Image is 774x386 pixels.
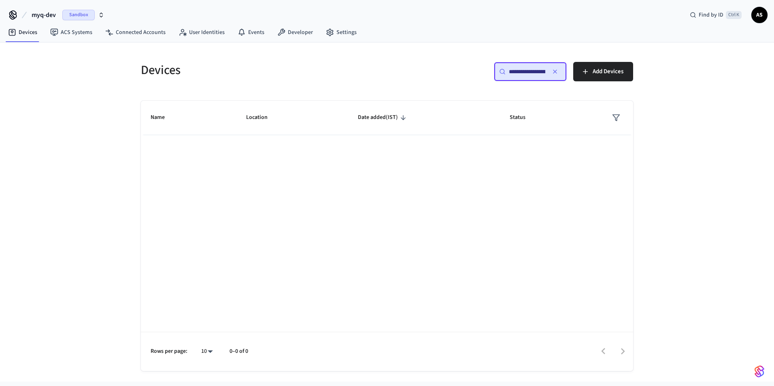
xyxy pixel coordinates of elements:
a: Connected Accounts [99,25,172,40]
span: myq-dev [32,10,56,20]
button: AS [751,7,768,23]
img: SeamLogoGradient.69752ec5.svg [755,365,764,378]
h5: Devices [141,62,382,78]
button: Add Devices [573,62,633,81]
a: Events [231,25,271,40]
span: Add Devices [593,66,623,77]
a: Settings [319,25,363,40]
span: Sandbox [62,10,95,20]
a: Devices [2,25,44,40]
a: User Identities [172,25,231,40]
span: Date added(IST) [358,111,408,124]
div: 10 [197,346,217,357]
a: Developer [271,25,319,40]
span: Status [510,111,536,124]
span: Name [151,111,175,124]
p: Rows per page: [151,347,187,356]
span: AS [752,8,767,22]
span: Find by ID [699,11,723,19]
span: Location [246,111,278,124]
p: 0–0 of 0 [230,347,248,356]
div: Find by IDCtrl K [683,8,748,22]
table: sticky table [141,101,633,135]
span: Ctrl K [726,11,742,19]
a: ACS Systems [44,25,99,40]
